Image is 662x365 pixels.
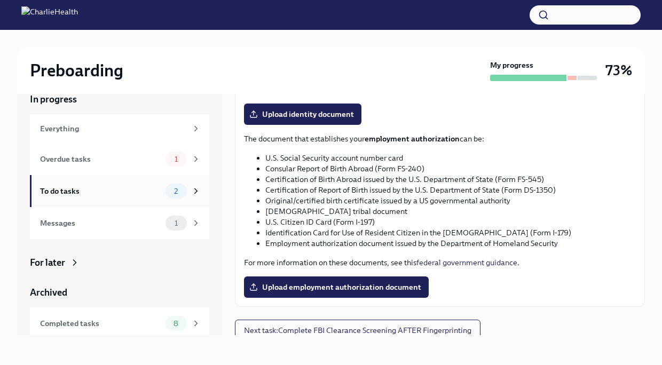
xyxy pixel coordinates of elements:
a: In progress [30,93,209,106]
label: Upload identity document [244,104,361,125]
li: [DEMOGRAPHIC_DATA] tribal document [265,206,636,217]
span: Upload employment authorization document [251,282,421,292]
a: Archived [30,286,209,299]
strong: employment authorization [365,134,460,144]
div: For later [30,256,65,269]
a: Messages1 [30,207,209,239]
li: Original/certified birth certificate issued by a US governmental authority [265,195,636,206]
h2: Preboarding [30,60,123,81]
span: 1 [168,155,184,163]
span: 8 [167,320,185,328]
button: Next task:Complete FBI Clearance Screening AFTER Fingerprinting [235,320,480,341]
a: Completed tasks8 [30,307,209,339]
a: Everything [30,114,209,143]
strong: My progress [490,60,533,70]
span: Upload identity document [251,109,354,120]
a: federal government guidance [416,258,517,267]
div: To do tasks [40,185,161,197]
span: 2 [168,187,184,195]
h3: 73% [605,61,632,80]
li: Certification of Birth Abroad issued by the U.S. Department of State (Form FS-545) [265,174,636,185]
div: Everything [40,123,187,134]
a: Overdue tasks1 [30,143,209,175]
div: Overdue tasks [40,153,161,165]
span: 1 [168,219,184,227]
li: Identification Card for Use of Resident Citizen in the [DEMOGRAPHIC_DATA] (Form I-179) [265,227,636,238]
li: Employment authorization document issued by the Department of Homeland Security [265,238,636,249]
li: U.S. Social Security account number card [265,153,636,163]
li: Consular Report of Birth Abroad (Form FS-240) [265,163,636,174]
img: CharlieHealth [21,6,78,23]
label: Upload employment authorization document [244,276,429,298]
p: The document that establishes your can be: [244,133,636,144]
li: U.S. Citizen ID Card (Form I-197) [265,217,636,227]
a: To do tasks2 [30,175,209,207]
div: Completed tasks [40,318,161,329]
span: Next task : Complete FBI Clearance Screening AFTER Fingerprinting [244,325,471,336]
p: For more information on these documents, see this . [244,257,636,268]
a: For later [30,256,209,269]
div: Messages [40,217,161,229]
li: Certification of Report of Birth issued by the U.S. Department of State (Form DS-1350) [265,185,636,195]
